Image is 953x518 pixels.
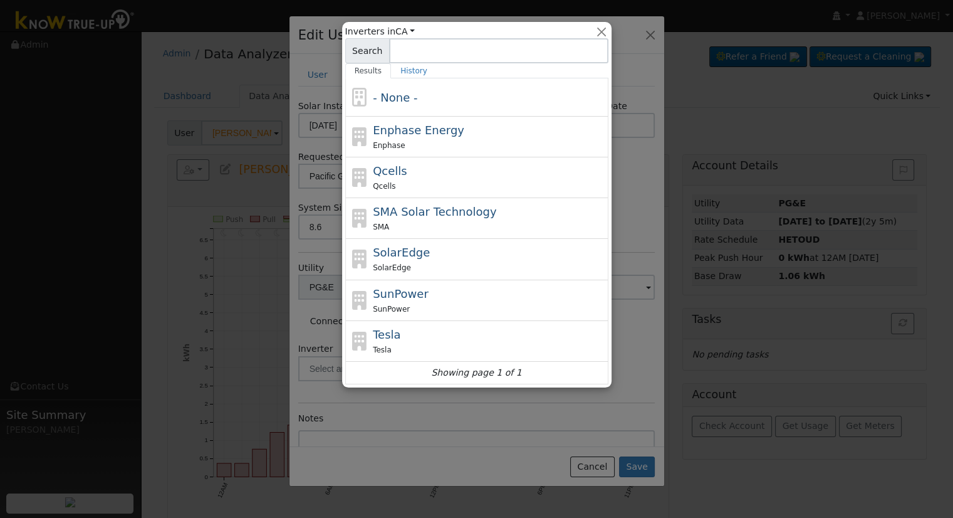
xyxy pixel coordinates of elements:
[345,38,390,63] span: Search
[373,305,410,314] span: SunPower
[373,205,496,218] span: SMA Solar Technology
[373,246,430,259] span: SolarEdge
[345,63,392,78] a: Results
[373,141,405,150] span: Enphase
[373,263,411,272] span: SolarEdge
[373,346,392,354] span: Tesla
[373,124,464,137] span: Enphase Energy
[373,91,417,104] span: - None -
[431,366,521,379] i: Showing page 1 of 1
[373,328,400,341] span: Tesla
[373,287,429,300] span: SunPower
[373,164,407,177] span: Qcells
[373,223,389,231] span: SMA
[373,182,395,191] span: Qcells
[391,63,437,78] a: History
